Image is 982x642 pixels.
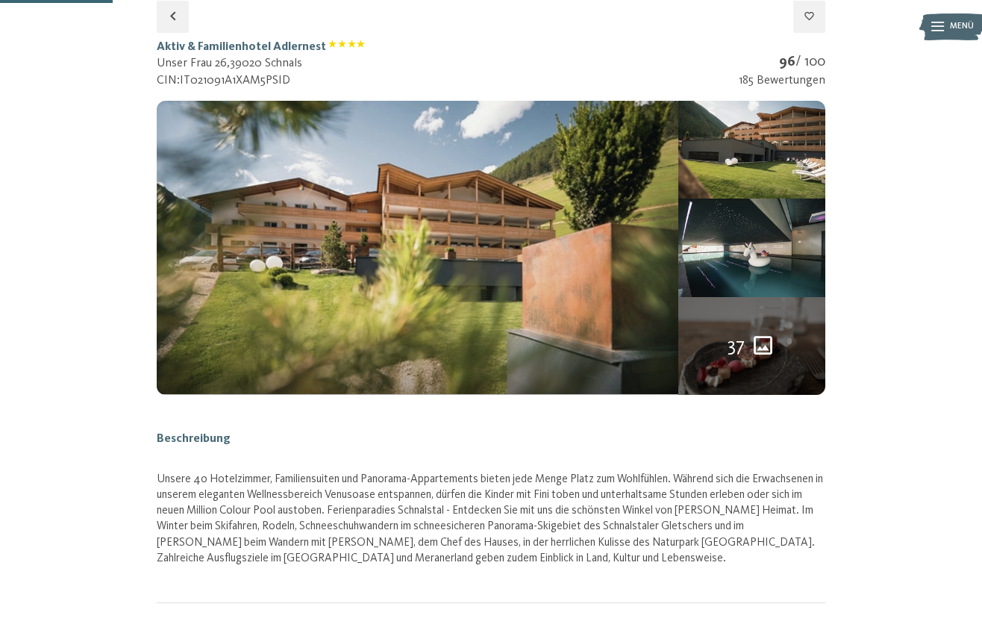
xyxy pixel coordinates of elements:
[739,72,825,89] div: 185 Bewertungen
[779,54,795,69] strong: 96
[793,1,825,33] button: Zu Favoriten hinzufügen
[678,199,825,296] img: mss_renderimg.php
[678,297,825,395] div: 37 weitere Bilder
[751,333,775,358] svg: 37 weitere Bilder
[157,1,189,33] button: Zurück zur Liste
[157,472,825,567] p: Unsere 40 Hotelzimmer, Familiensuiten und Panorama-Appartements bieten jede Menge Platz zum Wohlf...
[157,55,366,89] div: Unser Frau 26 , 39020 Schnals CIN: IT021091A1XAM5PSID
[728,333,745,360] span: 37
[157,101,678,394] img: Adlernest
[157,39,366,55] h1: Aktiv & Familienhotel Adlernest
[678,101,825,199] img: Hotel
[739,52,825,72] div: / 100
[328,40,366,55] span: Klassifizierung: 4 Sterne
[157,431,825,447] h2: Beschreibung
